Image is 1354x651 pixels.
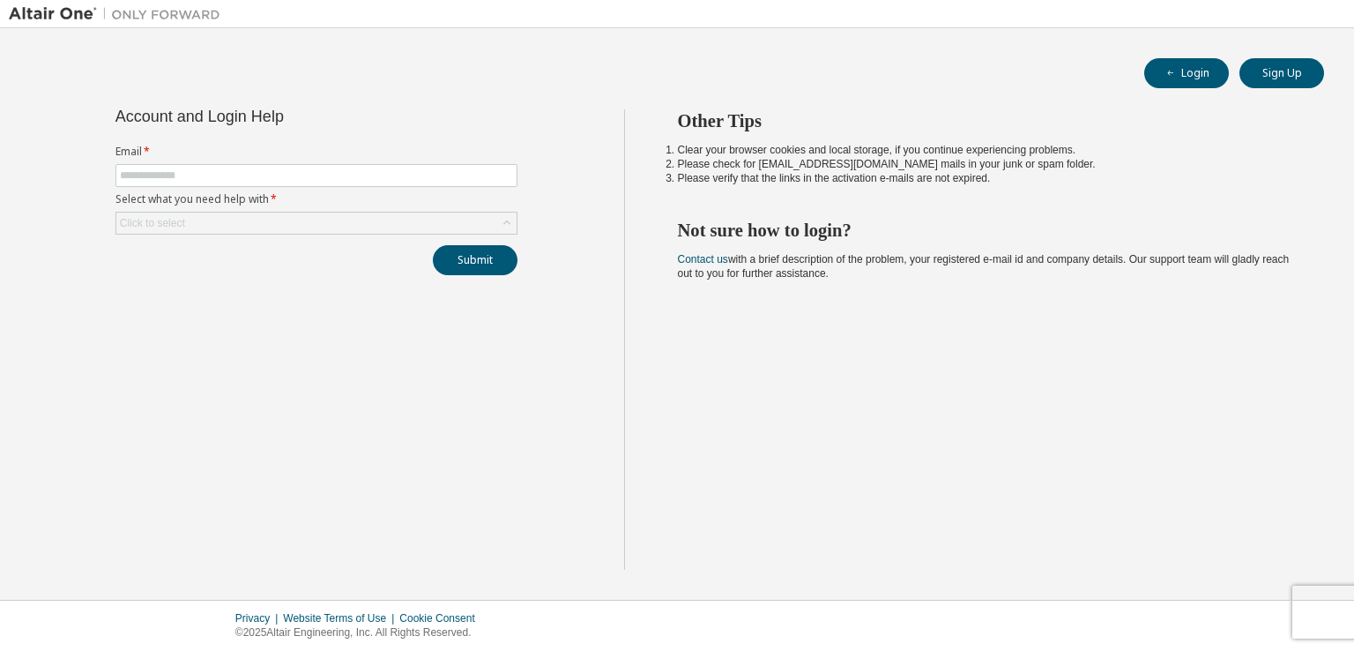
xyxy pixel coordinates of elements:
div: Click to select [116,213,517,234]
button: Login [1144,58,1229,88]
h2: Not sure how to login? [678,219,1293,242]
a: Contact us [678,253,728,266]
li: Please check for [EMAIL_ADDRESS][DOMAIN_NAME] mails in your junk or spam folder. [678,157,1293,171]
label: Select what you need help with [115,192,517,206]
div: Website Terms of Use [283,611,399,625]
div: Cookie Consent [399,611,485,625]
div: Click to select [120,216,185,230]
li: Clear your browser cookies and local storage, if you continue experiencing problems. [678,143,1293,157]
p: © 2025 Altair Engineering, Inc. All Rights Reserved. [235,625,486,640]
img: Altair One [9,5,229,23]
li: Please verify that the links in the activation e-mails are not expired. [678,171,1293,185]
div: Account and Login Help [115,109,437,123]
button: Sign Up [1239,58,1324,88]
label: Email [115,145,517,159]
span: with a brief description of the problem, your registered e-mail id and company details. Our suppo... [678,253,1290,280]
div: Privacy [235,611,283,625]
h2: Other Tips [678,109,1293,132]
button: Submit [433,245,517,275]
